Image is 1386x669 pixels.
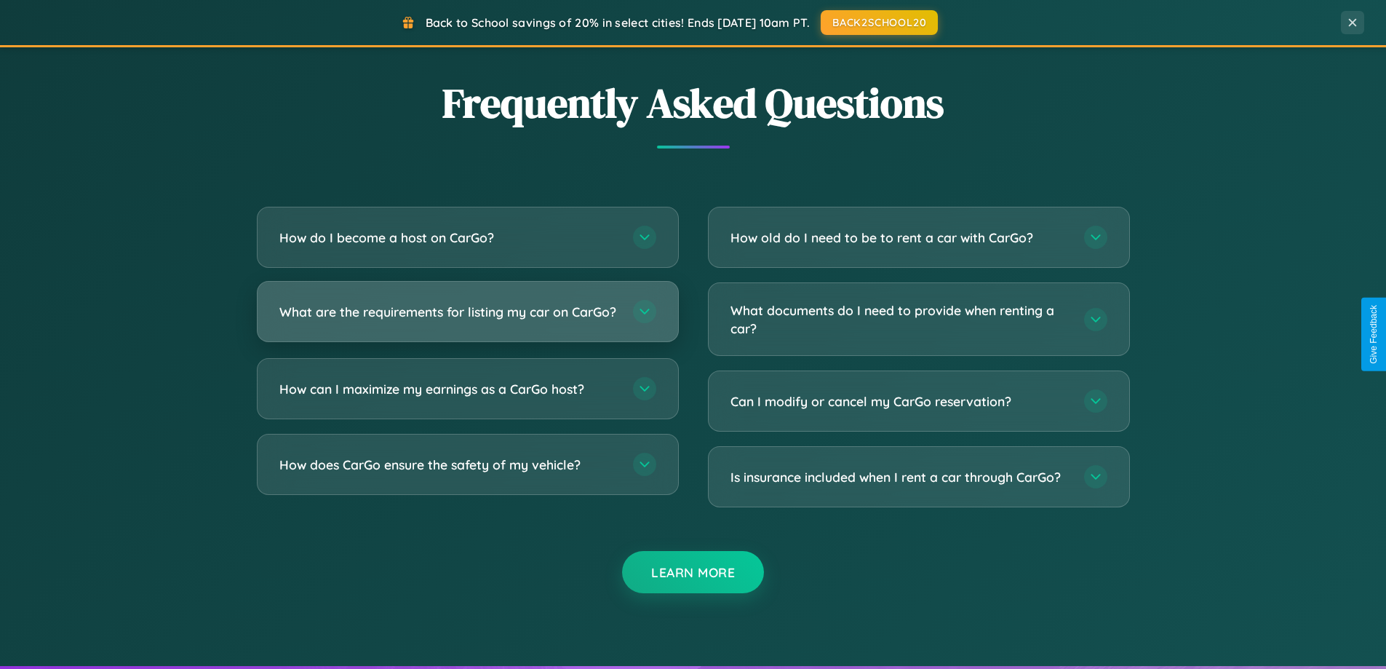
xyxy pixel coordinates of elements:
[257,75,1130,131] h2: Frequently Asked Questions
[279,380,618,398] h3: How can I maximize my earnings as a CarGo host?
[1369,305,1379,364] div: Give Feedback
[730,229,1070,247] h3: How old do I need to be to rent a car with CarGo?
[821,10,938,35] button: BACK2SCHOOL20
[730,301,1070,337] h3: What documents do I need to provide when renting a car?
[426,15,810,30] span: Back to School savings of 20% in select cities! Ends [DATE] 10am PT.
[730,392,1070,411] h3: Can I modify or cancel my CarGo reservation?
[730,468,1070,486] h3: Is insurance included when I rent a car through CarGo?
[279,229,618,247] h3: How do I become a host on CarGo?
[279,303,618,321] h3: What are the requirements for listing my car on CarGo?
[622,551,764,593] button: Learn More
[279,456,618,474] h3: How does CarGo ensure the safety of my vehicle?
